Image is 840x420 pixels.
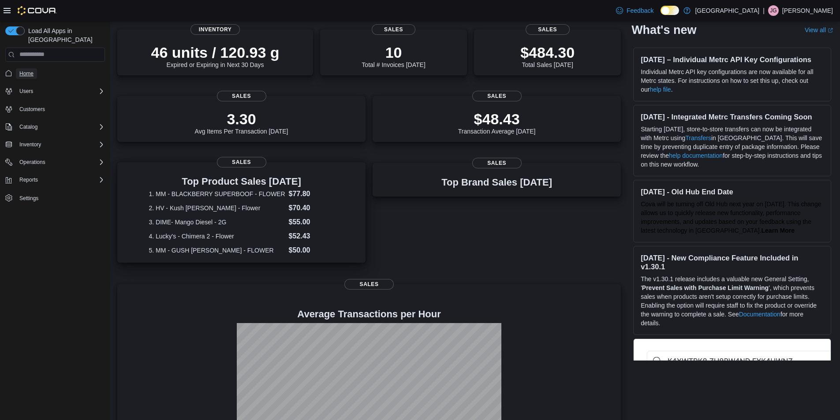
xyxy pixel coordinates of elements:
button: Reports [2,174,108,186]
p: Individual Metrc API key configurations are now available for all Metrc states. For instructions ... [641,67,824,94]
button: Inventory [2,138,108,151]
a: help file [650,86,671,93]
span: Sales [217,91,266,101]
span: Customers [16,104,105,115]
button: Settings [2,191,108,204]
span: Operations [16,157,105,167]
span: Catalog [16,122,105,132]
a: Settings [16,193,42,204]
span: Sales [472,158,522,168]
h3: [DATE] - New Compliance Feature Included in v1.30.1 [641,253,824,271]
span: Inventory [16,139,105,150]
p: 46 units / 120.93 g [151,44,280,61]
a: help documentation [669,152,723,159]
input: Dark Mode [661,6,679,15]
h3: [DATE] - Old Hub End Date [641,187,824,196]
button: Users [2,85,108,97]
dd: $55.00 [289,217,334,227]
dt: 2. HV - Kush [PERSON_NAME] - Flower [149,204,285,212]
dt: 1. MM - BLACKBERRY SUPERBOOF - FLOWER [149,190,285,198]
div: Expired or Expiring in Next 30 Days [151,44,280,68]
span: JG [770,5,777,16]
div: Jesus Gonzalez [768,5,779,16]
p: [GEOGRAPHIC_DATA] [695,5,759,16]
span: Settings [16,192,105,203]
a: Learn More [762,227,795,234]
h3: [DATE] - Integrated Metrc Transfers Coming Soon [641,112,824,121]
button: Users [16,86,37,97]
dt: 3. DIME- Mango Diesel - 2G [149,218,285,227]
a: Customers [16,104,49,115]
p: $48.43 [458,110,536,128]
div: Total # Invoices [DATE] [362,44,425,68]
h3: Top Product Sales [DATE] [149,176,334,187]
span: Inventory [190,24,240,35]
span: Operations [19,159,45,166]
button: Operations [2,156,108,168]
h3: [DATE] – Individual Metrc API Key Configurations [641,55,824,64]
span: Settings [19,195,38,202]
dd: $50.00 [289,245,334,256]
a: Documentation [739,311,780,318]
h4: Average Transactions per Hour [124,309,614,320]
button: Reports [16,175,41,185]
img: Cova [18,6,57,15]
span: Sales [217,157,266,167]
span: Reports [19,176,38,183]
p: 3.30 [195,110,288,128]
dt: 4. Lucky's - Chimera 2 - Flower [149,232,285,241]
button: Inventory [16,139,45,150]
span: Sales [344,279,394,290]
span: Reports [16,175,105,185]
a: Home [16,68,37,79]
dt: 5. MM - GUSH [PERSON_NAME] - FLOWER [149,246,285,255]
div: Total Sales [DATE] [520,44,575,68]
div: Avg Items Per Transaction [DATE] [195,110,288,135]
span: Home [19,70,34,77]
span: Users [19,88,33,95]
button: Home [2,67,108,80]
span: Users [16,86,105,97]
h2: What's new [631,23,696,37]
div: Transaction Average [DATE] [458,110,536,135]
p: $484.30 [520,44,575,61]
strong: Prevent Sales with Purchase Limit Warning [642,284,769,291]
p: 10 [362,44,425,61]
dd: $77.80 [289,189,334,199]
a: Feedback [612,2,657,19]
span: Catalog [19,123,37,130]
p: Starting [DATE], store-to-store transfers can now be integrated with Metrc using in [GEOGRAPHIC_D... [641,125,824,169]
button: Operations [16,157,49,167]
span: Sales [472,91,522,101]
span: Feedback [627,6,653,15]
p: [PERSON_NAME] [782,5,833,16]
button: Catalog [16,122,41,132]
span: Sales [526,24,570,35]
span: Load All Apps in [GEOGRAPHIC_DATA] [25,26,105,44]
h3: Top Brand Sales [DATE] [441,177,552,188]
nav: Complex example [5,63,105,227]
dd: $52.43 [289,231,334,242]
span: Home [16,68,105,79]
button: Customers [2,103,108,115]
span: Customers [19,106,45,113]
p: The v1.30.1 release includes a valuable new General Setting, ' ', which prevents sales when produ... [641,275,824,327]
svg: External link [828,28,833,33]
a: Transfers [685,134,711,141]
p: | [763,5,765,16]
button: Catalog [2,121,108,133]
span: Sales [372,24,416,35]
span: Cova will be turning off Old Hub next year on [DATE]. This change allows us to quickly release ne... [641,201,821,234]
a: View allExternal link [805,26,833,33]
span: Inventory [19,141,41,148]
dd: $70.40 [289,203,334,213]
